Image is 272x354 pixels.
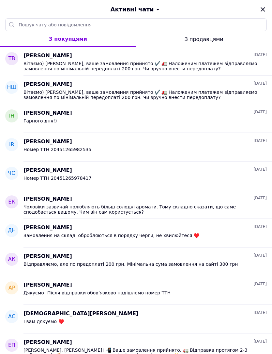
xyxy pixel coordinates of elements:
[8,342,15,349] span: ЕП
[253,109,267,115] span: [DATE]
[23,253,72,260] span: [PERSON_NAME]
[23,176,91,181] span: Номер ТТН 20451265978417
[5,18,267,31] input: Пошук чату або повідомлення
[23,167,72,174] span: [PERSON_NAME]
[23,61,258,71] span: Вітаємо) [PERSON_NAME], ваше замовлення прийнято ✔️ 🚛 Наложеним платежем відправляємо замовлення ...
[9,112,15,120] span: ІН
[23,339,72,346] span: [PERSON_NAME]
[23,109,72,117] span: [PERSON_NAME]
[253,195,267,201] span: [DATE]
[23,290,171,295] span: Дякуємо! Після відправки обов’язково надішлемо номер ТТН
[23,310,138,318] span: [DEMOGRAPHIC_DATA][PERSON_NAME]
[253,310,267,316] span: [DATE]
[23,90,258,100] span: Вітаємо) [PERSON_NAME], ваше замовлення прийнято ✔️ 🚛 Наложеним платежем відправляємо замовлення ...
[23,81,72,88] span: [PERSON_NAME]
[8,198,15,206] span: ЕК
[253,81,267,86] span: [DATE]
[23,118,57,123] span: Гарного дня!)
[23,224,72,232] span: [PERSON_NAME]
[253,281,267,287] span: [DATE]
[253,167,267,172] span: [DATE]
[23,195,72,203] span: [PERSON_NAME]
[23,147,91,152] span: Номер ТТН 20451265982535
[253,224,267,230] span: [DATE]
[8,227,16,234] span: ДН
[23,262,238,267] span: Відправляємо, але по предоплаті 200 грн. Мінімальна сума замовлення на сайті 300 грн
[23,281,72,289] span: [PERSON_NAME]
[8,284,15,292] span: АР
[253,253,267,258] span: [DATE]
[49,36,87,42] span: З покупцями
[8,170,16,177] span: ЧО
[9,141,14,149] span: iR
[18,5,254,14] button: Активні чати
[110,5,154,14] span: Активні чати
[253,138,267,144] span: [DATE]
[8,313,15,320] span: АС
[259,6,267,13] button: Закрити
[136,31,272,47] button: З продавцями
[23,233,199,238] span: Замовлення на складі обробляються в порядку черги, не хвилюйтеся ♥️
[7,84,16,91] span: НШ
[8,55,15,63] span: ТВ
[253,339,267,344] span: [DATE]
[23,204,258,215] span: Чоловіки зазвичай полюбляють більш солодкі аромати. Тому складно сказати, що саме сподобається ва...
[23,52,72,60] span: [PERSON_NAME]
[23,138,72,146] span: [PERSON_NAME]
[253,52,267,58] span: [DATE]
[185,36,223,42] span: З продавцями
[8,256,15,263] span: АК
[23,319,64,324] span: І вам дякуємо ♥️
